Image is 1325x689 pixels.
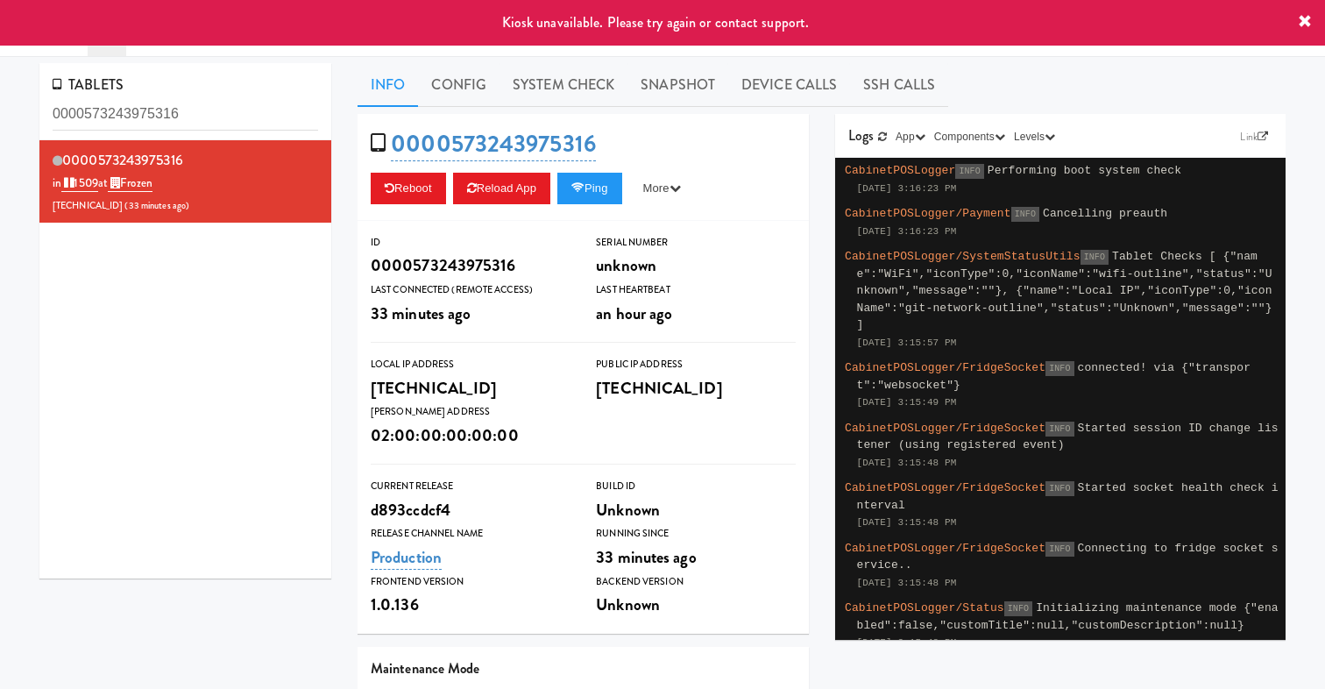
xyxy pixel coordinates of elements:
a: Link [1236,128,1272,146]
span: Maintenance Mode [371,658,480,678]
span: [DATE] 3:15:49 PM [857,397,957,408]
button: Ping [557,173,622,204]
span: Started socket health check interval [857,481,1279,512]
span: CabinetPOSLogger/FridgeSocket [845,481,1045,494]
span: [DATE] 3:15:48 PM [857,578,957,588]
span: INFO [1045,542,1073,557]
span: INFO [1004,601,1032,616]
span: [DATE] 3:15:57 PM [857,337,957,348]
span: CabinetPOSLogger/Payment [845,207,1011,220]
div: Public IP Address [596,356,795,373]
span: Initializing maintenance mode {"enabled":false,"customTitle":null,"customDescription":null} [857,601,1279,632]
span: Cancelling preauth [1043,207,1167,220]
span: INFO [955,164,983,179]
div: Local IP Address [371,356,570,373]
span: [DATE] 3:15:48 PM [857,517,957,528]
button: More [629,173,695,204]
div: 1.0.136 [371,590,570,620]
span: Kiosk unavailable. Please try again or contact support. [502,12,810,32]
div: ID [371,234,570,252]
span: CabinetPOSLogger/Status [845,601,1004,614]
span: connected! via {"transport":"websocket"} [857,361,1251,392]
button: Levels [1010,128,1059,146]
div: Running Since [596,525,795,543]
div: Last Heartbeat [596,281,795,299]
div: [TECHNICAL_ID] [596,373,795,403]
span: an hour ago [596,302,672,325]
div: Backend Version [596,573,795,591]
div: Unknown [596,590,795,620]
div: unknown [596,251,795,281]
button: App [891,128,930,146]
span: INFO [1081,250,1109,265]
div: 02:00:00:00:00:00 [371,421,570,451]
button: Reboot [371,173,446,204]
div: Unknown [596,495,795,525]
div: 0000573243975316 [371,251,570,281]
div: Release Channel Name [371,525,570,543]
span: INFO [1045,361,1073,376]
span: [DATE] 3:16:23 PM [857,226,957,237]
span: in [53,174,98,192]
span: [TECHNICAL_ID] ( ) [53,199,189,212]
span: 33 minutes ago [129,199,186,212]
span: Tablet Checks [ {"name":"WiFi","iconType":0,"iconName":"wifi-outline","status":"Unknown","message... [857,250,1272,331]
span: CabinetPOSLogger/SystemStatusUtils [845,250,1081,263]
a: Snapshot [627,63,728,107]
div: [TECHNICAL_ID] [371,373,570,403]
span: Logs [848,125,874,146]
a: 1509 [61,174,98,192]
span: INFO [1045,481,1073,496]
span: [DATE] 3:16:23 PM [857,183,957,194]
div: Build Id [596,478,795,495]
input: Search tablets [53,98,318,131]
span: 0000573243975316 [62,150,183,170]
span: TABLETS [53,75,124,95]
span: CabinetPOSLogger/FridgeSocket [845,422,1045,435]
span: INFO [1011,207,1039,222]
a: SSH Calls [850,63,948,107]
span: CabinetPOSLogger [845,164,955,177]
span: at [98,174,152,192]
a: Config [418,63,500,107]
button: Reload App [453,173,550,204]
a: System Check [500,63,627,107]
a: Production [371,545,442,570]
span: [DATE] 3:15:48 PM [857,637,957,648]
div: [PERSON_NAME] Address [371,403,570,421]
span: [DATE] 3:15:48 PM [857,458,957,468]
div: Current Release [371,478,570,495]
div: Serial Number [596,234,795,252]
div: Last Connected (Remote Access) [371,281,570,299]
span: Performing boot system check [988,164,1181,177]
div: Frontend Version [371,573,570,591]
button: Components [930,128,1010,146]
span: CabinetPOSLogger/FridgeSocket [845,542,1045,555]
li: 0000573243975316in 1509at Frozen[TECHNICAL_ID] (33 minutes ago) [39,140,331,224]
a: Info [358,63,418,107]
div: d893ccdcf4 [371,495,570,525]
span: CabinetPOSLogger/FridgeSocket [845,361,1045,374]
a: Frozen [108,174,152,192]
a: 0000573243975316 [391,127,596,161]
span: INFO [1045,422,1073,437]
a: Device Calls [728,63,850,107]
span: 33 minutes ago [371,302,471,325]
span: 33 minutes ago [596,545,696,569]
